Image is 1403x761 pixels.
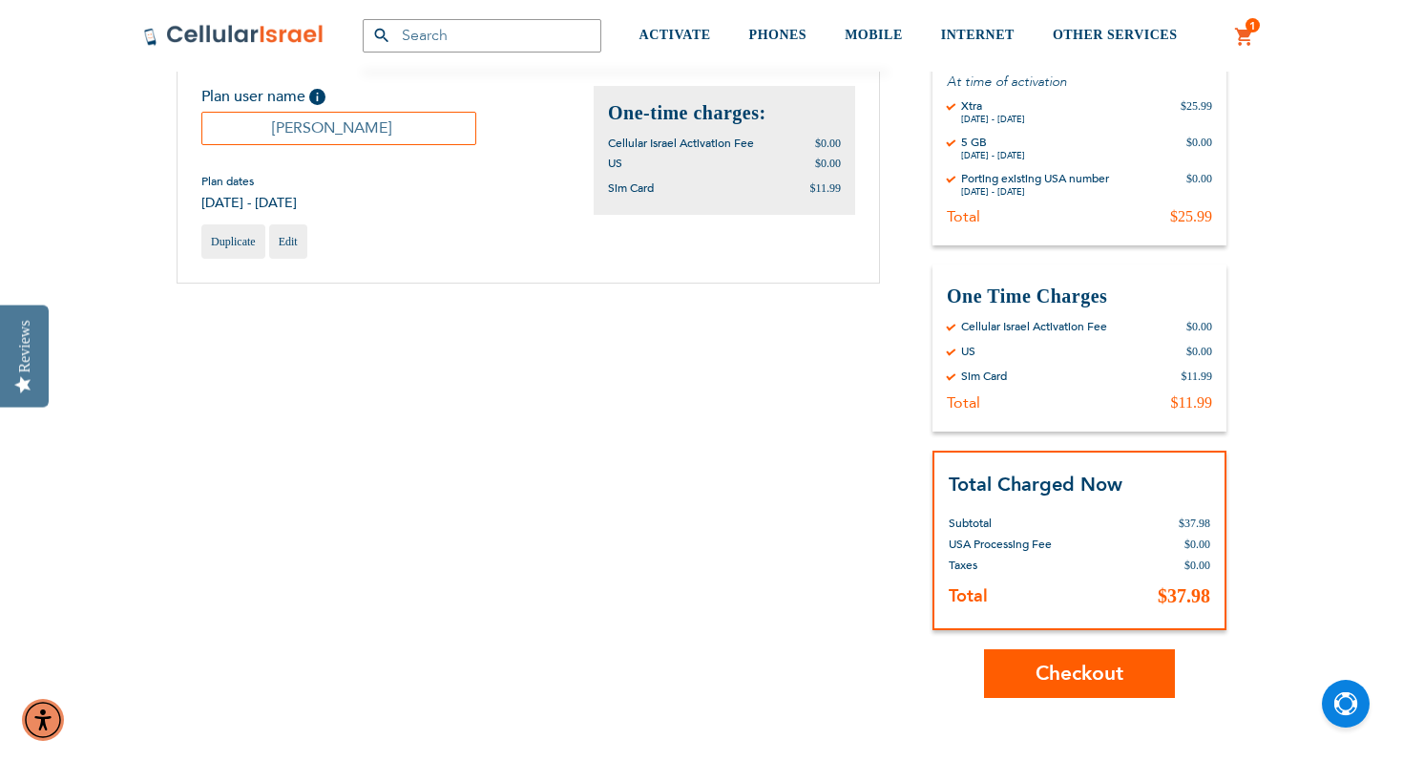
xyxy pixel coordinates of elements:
span: $11.99 [809,181,841,195]
span: Checkout [1036,660,1123,687]
div: $0.00 [1186,319,1212,334]
span: Help [309,89,325,105]
span: USA Processing Fee [949,537,1052,552]
strong: Total [949,584,988,608]
th: Subtotal [949,498,1122,534]
div: [DATE] - [DATE] [961,114,1025,125]
div: $25.99 [1181,98,1212,125]
span: $37.98 [1158,585,1210,606]
div: [DATE] - [DATE] [961,150,1025,161]
span: MOBILE [845,28,903,42]
div: Porting existing USA number [961,171,1109,186]
span: $37.98 [1179,517,1210,530]
span: US [608,156,622,171]
span: Cellular Israel Activation Fee [608,136,754,151]
h3: One Time Charges [947,284,1212,309]
th: Taxes [949,555,1122,576]
span: PHONES [749,28,807,42]
div: Total [947,207,980,226]
span: INTERNET [941,28,1015,42]
div: Cellular Israel Activation Fee [961,319,1107,334]
a: 1 [1234,26,1255,49]
img: Cellular Israel Logo [143,24,325,47]
span: $0.00 [1184,559,1210,572]
div: $11.99 [1171,393,1212,412]
div: $0.00 [1186,344,1212,359]
div: US [961,344,975,359]
div: $25.99 [1170,207,1212,226]
div: $0.00 [1186,171,1212,198]
span: [DATE] - [DATE] [201,194,297,212]
div: $11.99 [1181,369,1212,384]
span: Sim Card [608,180,654,196]
a: Edit [269,224,307,259]
span: OTHER SERVICES [1053,28,1178,42]
span: Plan dates [201,174,297,189]
h2: One-time charges: [608,100,841,126]
span: Plan user name [201,86,305,107]
input: Search [363,19,601,53]
div: Accessibility Menu [22,699,64,741]
div: Sim Card [961,369,1007,384]
span: 1 [1249,18,1256,33]
p: At time of activation [947,73,1212,91]
a: Duplicate [201,224,265,259]
span: Duplicate [211,235,256,248]
span: $0.00 [815,137,841,150]
div: $0.00 [1186,135,1212,161]
strong: Total Charged Now [949,472,1122,497]
span: $0.00 [1184,538,1210,551]
div: Xtra [961,98,1025,114]
div: [DATE] - [DATE] [961,186,1109,198]
span: ACTIVATE [639,28,711,42]
span: $0.00 [815,157,841,170]
div: Reviews [16,320,33,372]
button: Checkout [984,649,1175,698]
span: Edit [279,235,298,248]
div: 5 GB [961,135,1025,150]
div: Total [947,393,980,412]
